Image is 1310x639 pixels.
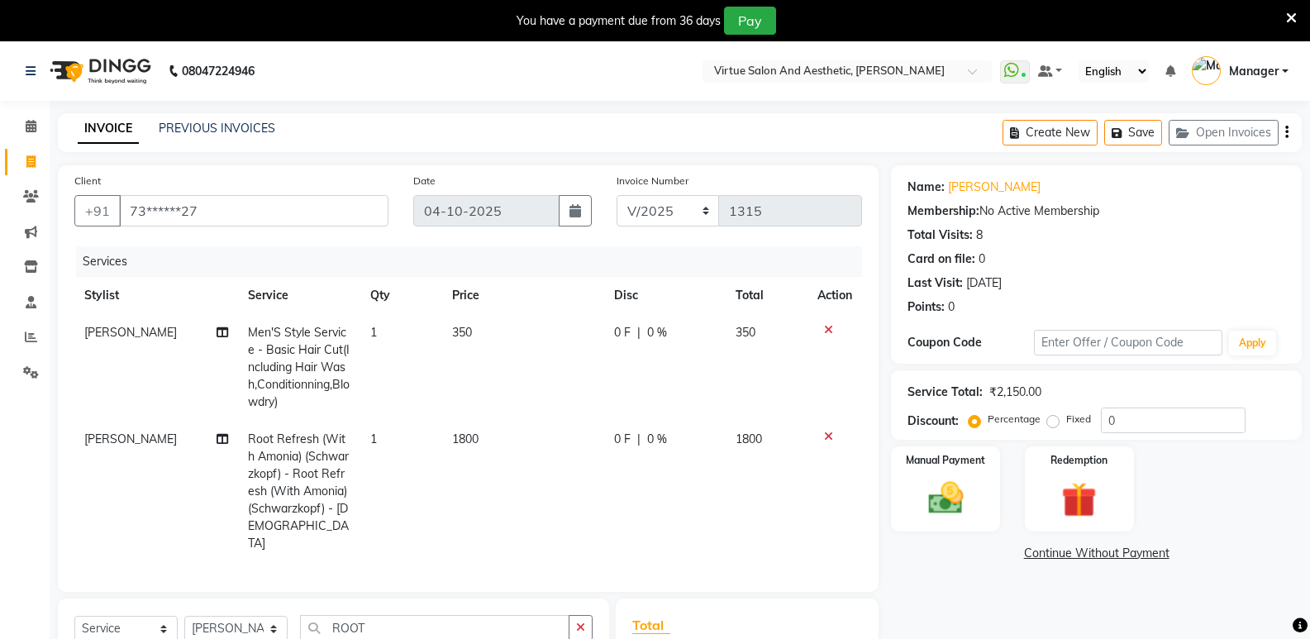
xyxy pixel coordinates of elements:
span: 0 F [614,431,631,448]
span: | [637,431,641,448]
th: Disc [604,277,726,314]
a: PREVIOUS INVOICES [159,121,275,136]
div: Name: [907,179,945,196]
th: Qty [360,277,442,314]
div: ₹2,150.00 [989,384,1041,401]
button: Open Invoices [1169,120,1279,145]
div: Discount: [907,412,959,430]
div: Coupon Code [907,334,1033,351]
th: Stylist [74,277,238,314]
span: 350 [452,325,472,340]
span: Manager [1229,63,1279,80]
div: 8 [976,227,983,244]
label: Invoice Number [617,174,688,188]
span: | [637,324,641,341]
th: Price [442,277,604,314]
label: Manual Payment [906,453,985,468]
div: Total Visits: [907,227,973,244]
div: Services [76,246,874,277]
input: Search by Name/Mobile/Email/Code [119,195,388,227]
span: 1 [370,432,377,446]
a: Continue Without Payment [894,545,1298,562]
a: INVOICE [78,114,139,144]
div: No Active Membership [907,203,1285,220]
div: Card on file: [907,250,975,268]
button: +91 [74,195,121,227]
span: 0 % [647,324,667,341]
div: You have a payment due from 36 days [517,12,721,30]
span: [PERSON_NAME] [84,325,177,340]
span: Men'S Style Service - Basic Hair Cut(Including Hair Wash,Conditionning,Blowdry) [248,325,350,409]
div: Service Total: [907,384,983,401]
button: Pay [724,7,776,35]
button: Apply [1229,331,1276,355]
th: Total [726,277,807,314]
b: 08047224946 [182,48,255,94]
div: Last Visit: [907,274,963,292]
th: Service [238,277,360,314]
label: Date [413,174,436,188]
span: 0 F [614,324,631,341]
button: Create New [1003,120,1098,145]
span: 0 % [647,431,667,448]
span: 350 [736,325,755,340]
div: 0 [979,250,985,268]
label: Fixed [1066,412,1091,427]
label: Percentage [988,412,1041,427]
label: Client [74,174,101,188]
div: Points: [907,298,945,316]
span: 1 [370,325,377,340]
div: [DATE] [966,274,1002,292]
img: _cash.svg [917,478,974,518]
img: logo [42,48,155,94]
th: Action [807,277,862,314]
img: _gift.svg [1050,478,1108,522]
a: [PERSON_NAME] [948,179,1041,196]
span: [PERSON_NAME] [84,432,177,446]
div: Membership: [907,203,979,220]
button: Save [1104,120,1162,145]
img: Manager [1192,56,1221,85]
div: 0 [948,298,955,316]
span: 1800 [736,432,762,446]
span: Root Refresh (With Amonia) (Schwarzkopf) - Root Refresh (With Amonia) (Schwarzkopf) - [DEMOGRAPHI... [248,432,349,551]
label: Redemption [1050,453,1108,468]
span: Total [632,617,670,634]
input: Enter Offer / Coupon Code [1034,330,1222,355]
span: 1800 [452,432,479,446]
